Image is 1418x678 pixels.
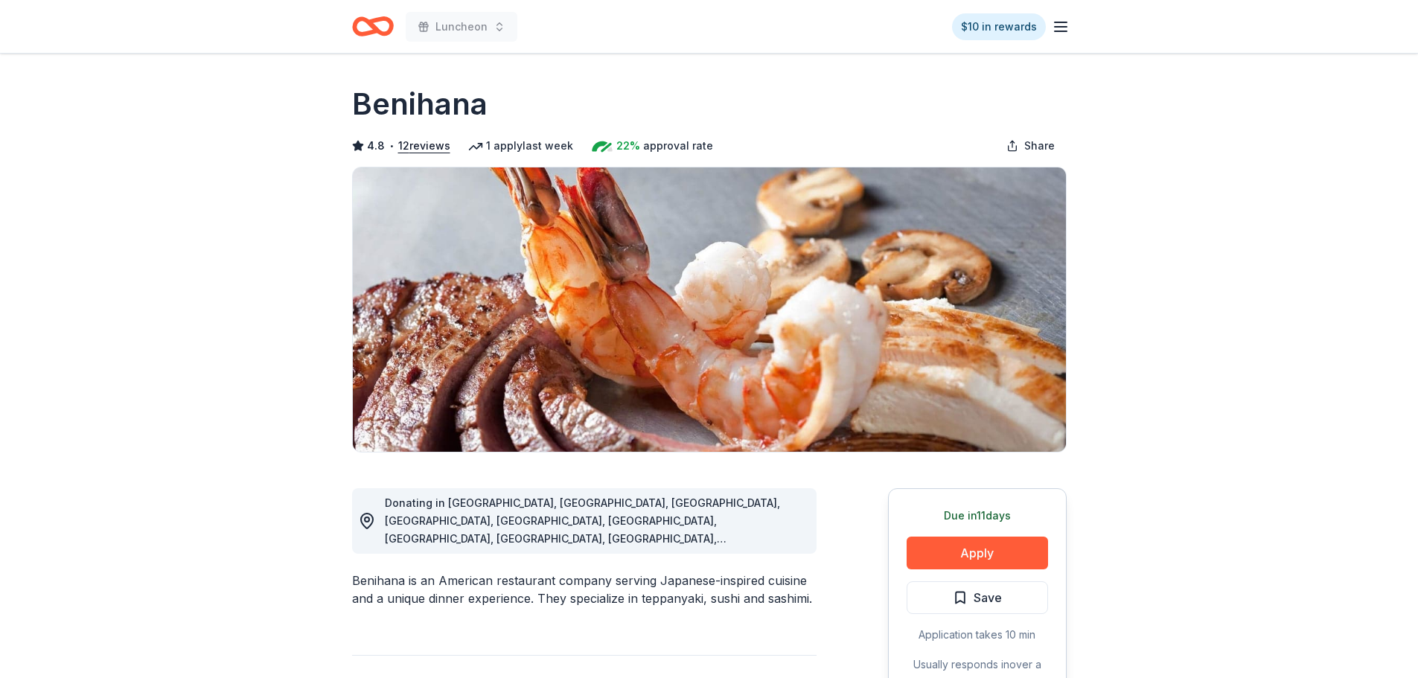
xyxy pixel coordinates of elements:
button: Luncheon [406,12,517,42]
span: 4.8 [367,137,385,155]
span: Save [974,588,1002,607]
button: Share [994,131,1067,161]
div: Application takes 10 min [907,626,1048,644]
span: 22% [616,137,640,155]
span: Donating in [GEOGRAPHIC_DATA], [GEOGRAPHIC_DATA], [GEOGRAPHIC_DATA], [GEOGRAPHIC_DATA], [GEOGRAPH... [385,496,780,652]
img: Image for Benihana [353,167,1066,452]
button: Apply [907,537,1048,569]
a: $10 in rewards [952,13,1046,40]
div: Due in 11 days [907,507,1048,525]
span: • [389,140,394,152]
a: Home [352,9,394,44]
button: Save [907,581,1048,614]
div: 1 apply last week [468,137,573,155]
div: Benihana is an American restaurant company serving Japanese-inspired cuisine and a unique dinner ... [352,572,817,607]
button: 12reviews [398,137,450,155]
span: Luncheon [435,18,488,36]
span: approval rate [643,137,713,155]
h1: Benihana [352,83,488,125]
span: Share [1024,137,1055,155]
